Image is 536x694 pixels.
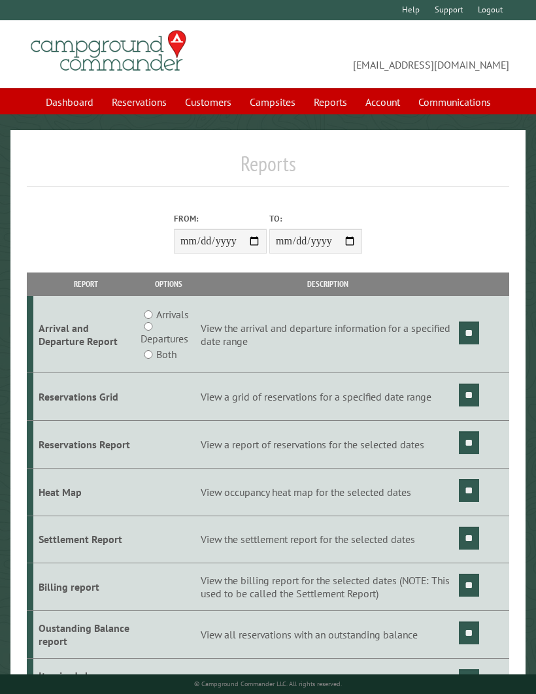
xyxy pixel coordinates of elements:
td: Settlement Report [33,516,139,563]
label: Both [156,346,176,362]
td: View the billing report for the selected dates (NOTE: This used to be called the Settlement Report) [199,563,457,611]
a: Communications [410,90,499,114]
label: Departures [141,331,188,346]
td: View occupancy heat map for the selected dates [199,468,457,516]
a: Customers [177,90,239,114]
th: Options [139,273,199,295]
a: Account [358,90,408,114]
td: Billing report [33,563,139,611]
label: From: [174,212,267,225]
a: Dashboard [38,90,101,114]
td: Reservations Grid [33,373,139,421]
label: To: [269,212,362,225]
span: [EMAIL_ADDRESS][DOMAIN_NAME] [268,36,509,73]
td: Heat Map [33,468,139,516]
th: Report [33,273,139,295]
small: © Campground Commander LLC. All rights reserved. [194,680,342,688]
td: View all reservations with an outstanding balance [199,611,457,659]
td: View the arrival and departure information for a specified date range [199,296,457,373]
td: Oustanding Balance report [33,611,139,659]
th: Description [199,273,457,295]
label: Arrivals [156,306,189,322]
td: Reservations Report [33,420,139,468]
a: Reports [306,90,355,114]
td: View the settlement report for the selected dates [199,516,457,563]
td: Arrival and Departure Report [33,296,139,373]
td: View a grid of reservations for a specified date range [199,373,457,421]
a: Reservations [104,90,175,114]
img: Campground Commander [27,25,190,76]
td: View a report of reservations for the selected dates [199,420,457,468]
a: Campsites [242,90,303,114]
h1: Reports [27,151,509,187]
